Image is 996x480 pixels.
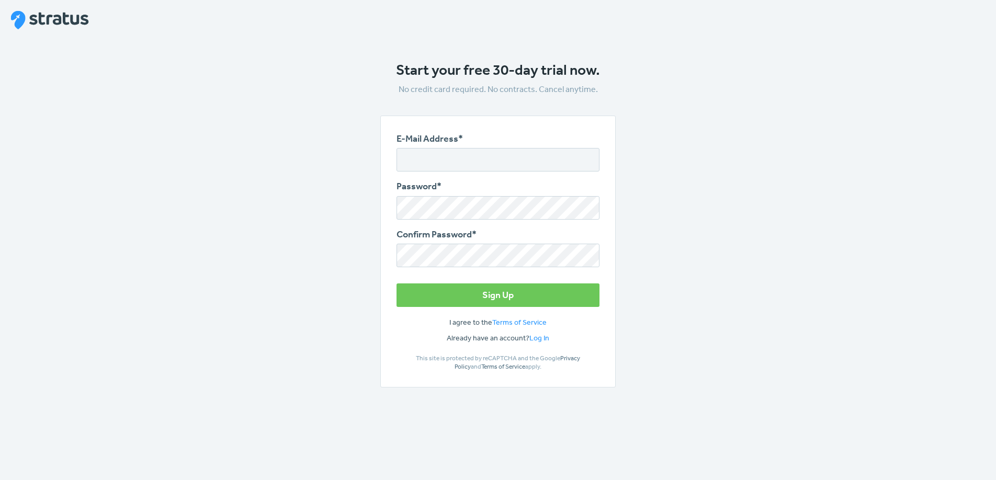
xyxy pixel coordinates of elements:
[397,354,599,372] p: This site is protected by reCAPTCHA and the Google and apply.
[397,180,442,193] label: Password*
[529,333,549,342] a: Log In
[397,132,463,145] label: E-Mail Address*
[481,362,525,371] a: Terms of Service
[397,333,599,344] p: Already have an account?
[455,354,580,371] a: Privacy Policy
[380,61,616,79] h1: Start your free 30-day trial now.
[397,228,477,241] label: Confirm Password*
[10,10,89,30] img: Stratus
[397,317,599,328] p: I agree to the
[492,317,547,327] a: Terms of Service
[397,283,599,307] button: Sign Up
[380,83,616,95] p: No credit card required. No contracts. Cancel anytime.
